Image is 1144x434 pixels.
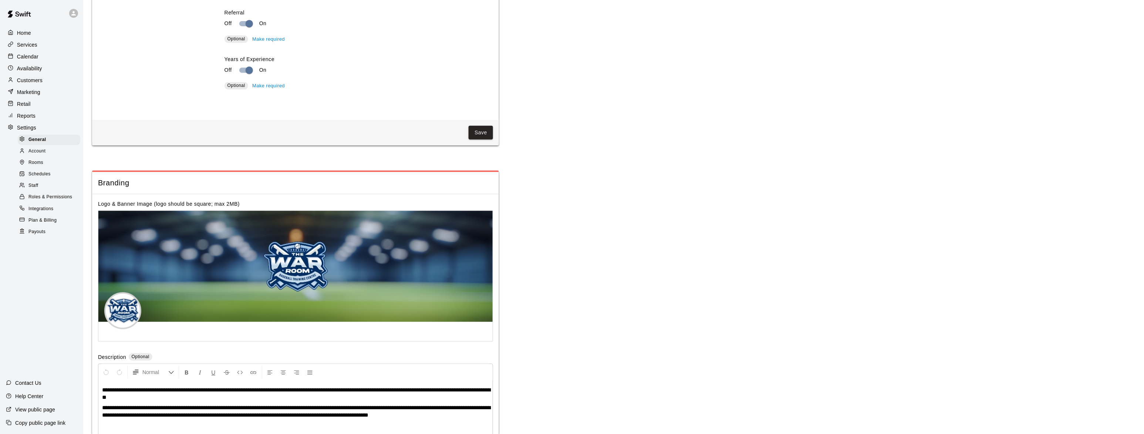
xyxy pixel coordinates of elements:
[6,87,77,98] a: Marketing
[6,110,77,121] a: Reports
[207,366,220,379] button: Format Underline
[18,169,83,180] a: Schedules
[18,158,80,168] div: Rooms
[17,100,31,108] p: Retail
[17,112,36,120] p: Reports
[225,20,232,27] p: Off
[6,98,77,110] a: Retail
[264,366,276,379] button: Left Align
[100,366,112,379] button: Undo
[304,366,316,379] button: Justify Align
[6,75,77,86] a: Customers
[17,124,36,131] p: Settings
[225,55,493,63] label: Years of Experience
[18,192,80,202] div: Roles & Permissions
[98,353,126,362] label: Description
[18,181,80,191] div: Staff
[220,366,233,379] button: Format Strikethrough
[18,192,83,203] a: Roles & Permissions
[250,34,287,45] button: Make required
[18,134,83,145] a: General
[6,27,77,38] a: Home
[142,369,168,376] span: Normal
[250,80,287,92] button: Make required
[259,66,267,74] p: On
[28,159,43,166] span: Rooms
[18,215,80,226] div: Plan & Billing
[194,366,206,379] button: Format Italics
[98,201,240,207] label: Logo & Banner Image (logo should be square; max 2MB)
[18,146,80,157] div: Account
[225,66,232,74] p: Off
[28,136,46,144] span: General
[17,65,42,72] p: Availability
[18,180,83,192] a: Staff
[28,217,57,224] span: Plan & Billing
[18,145,83,157] a: Account
[259,20,267,27] p: On
[18,215,83,226] a: Plan & Billing
[132,354,149,359] span: Optional
[6,51,77,62] a: Calendar
[17,53,38,60] p: Calendar
[18,169,80,179] div: Schedules
[18,204,80,214] div: Integrations
[15,406,55,413] p: View public page
[180,366,193,379] button: Format Bold
[15,379,41,387] p: Contact Us
[28,148,45,155] span: Account
[17,29,31,37] p: Home
[6,122,77,133] a: Settings
[15,393,43,400] p: Help Center
[18,157,83,169] a: Rooms
[469,126,493,139] button: Save
[17,41,37,48] p: Services
[6,63,77,74] a: Availability
[247,366,260,379] button: Insert Link
[17,88,40,96] p: Marketing
[18,203,83,215] a: Integrations
[227,83,245,88] span: Optional
[28,194,72,201] span: Roles & Permissions
[113,366,126,379] button: Redo
[28,205,54,213] span: Integrations
[18,227,80,237] div: Payouts
[227,36,245,41] span: Optional
[28,171,51,178] span: Schedules
[18,135,80,145] div: General
[17,77,43,84] p: Customers
[277,366,290,379] button: Center Align
[234,366,246,379] button: Insert Code
[15,419,65,427] p: Copy public page link
[6,39,77,50] a: Services
[98,178,493,188] span: Branding
[28,228,45,236] span: Payouts
[18,226,83,238] a: Payouts
[225,9,493,16] label: Referral
[28,182,38,189] span: Staff
[129,366,177,379] button: Formatting Options
[290,366,303,379] button: Right Align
